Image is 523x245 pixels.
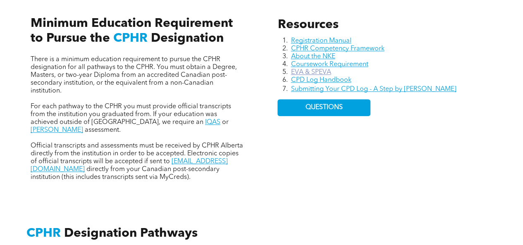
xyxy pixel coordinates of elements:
[277,19,338,31] span: Resources
[64,227,198,240] span: Designation Pathways
[31,103,231,126] span: For each pathway to the CPHR you must provide official transcripts from the institution you gradu...
[31,158,228,173] a: [EMAIL_ADDRESS][DOMAIN_NAME]
[31,56,237,94] span: There is a minimum education requirement to pursue the CPHR designation for all pathways to the C...
[291,53,335,60] a: About the NKE
[113,32,148,45] span: CPHR
[85,127,121,133] span: assessment.
[205,119,220,126] a: IQAS
[291,38,351,44] a: Registration Manual
[222,119,229,126] span: or
[31,17,233,45] span: Minimum Education Requirement to Pursue the
[291,45,384,52] a: CPHR Competency Framework
[151,32,224,45] span: Designation
[26,227,61,240] span: CPHR
[291,86,456,93] a: Submitting Your CPD Log - A Step by [PERSON_NAME]
[291,69,331,76] a: EVA & SPEVA
[31,166,220,181] span: directly from your Canadian post-secondary institution (this includes transcripts sent via MyCreds).
[306,104,343,112] span: QUESTIONS
[291,61,368,68] a: Coursework Requirement
[31,127,83,133] a: [PERSON_NAME]
[291,77,351,83] a: CPD Log Handbook
[31,143,243,165] span: Official transcripts and assessments must be received by CPHR Alberta directly from the instituti...
[277,99,370,116] a: QUESTIONS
